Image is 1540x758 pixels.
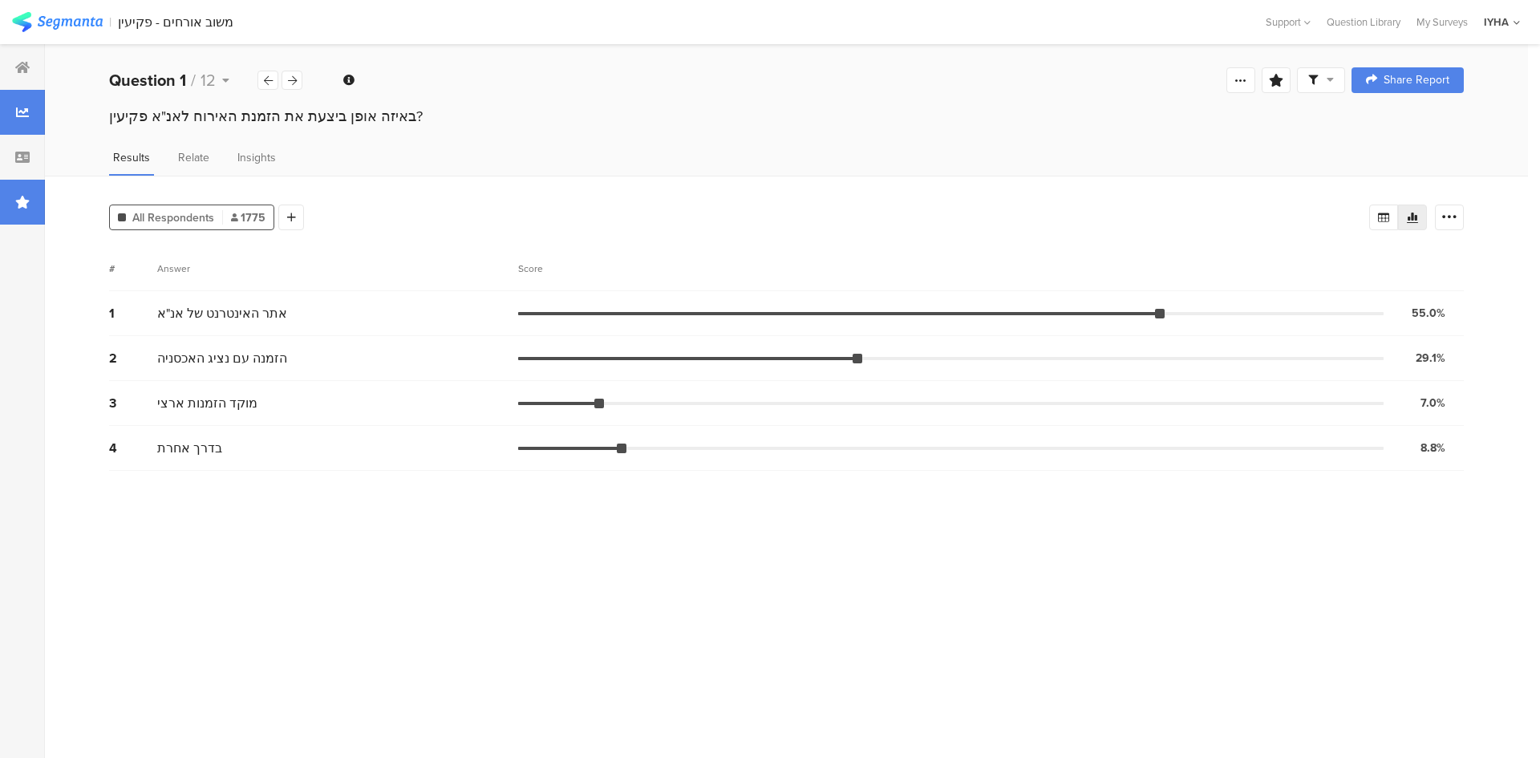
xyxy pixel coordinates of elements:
[109,304,157,322] div: 1
[118,14,233,30] div: משוב אורחים - פקיעין
[1266,10,1311,34] div: Support
[1412,305,1445,322] div: 55.0%
[231,209,265,226] span: 1775
[178,149,209,166] span: Relate
[109,439,157,457] div: 4
[157,304,287,322] span: אתר האינטרנט של אנ"א
[1408,14,1476,30] a: My Surveys
[1319,14,1408,30] a: Question Library
[132,209,214,226] span: All Respondents
[1420,395,1445,411] div: 7.0%
[157,349,287,367] span: הזמנה עם נציג האכסניה
[109,394,157,412] div: 3
[191,68,196,92] span: /
[109,13,111,31] div: |
[1416,350,1445,367] div: 29.1%
[1384,75,1449,86] span: Share Report
[237,149,276,166] span: Insights
[1484,14,1509,30] div: IYHA
[157,439,222,457] span: בדרך אחרת
[109,349,157,367] div: 2
[518,261,552,276] div: Score
[12,12,103,32] img: segmanta logo
[109,106,1464,127] div: באיזה אופן ביצעת את הזמנת האירוח לאנ"א פקיעין?
[157,261,190,276] div: Answer
[1420,440,1445,456] div: 8.8%
[109,68,186,92] b: Question 1
[201,68,216,92] span: 12
[109,261,157,276] div: #
[157,394,257,412] span: מוקד הזמנות ארצי
[113,149,150,166] span: Results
